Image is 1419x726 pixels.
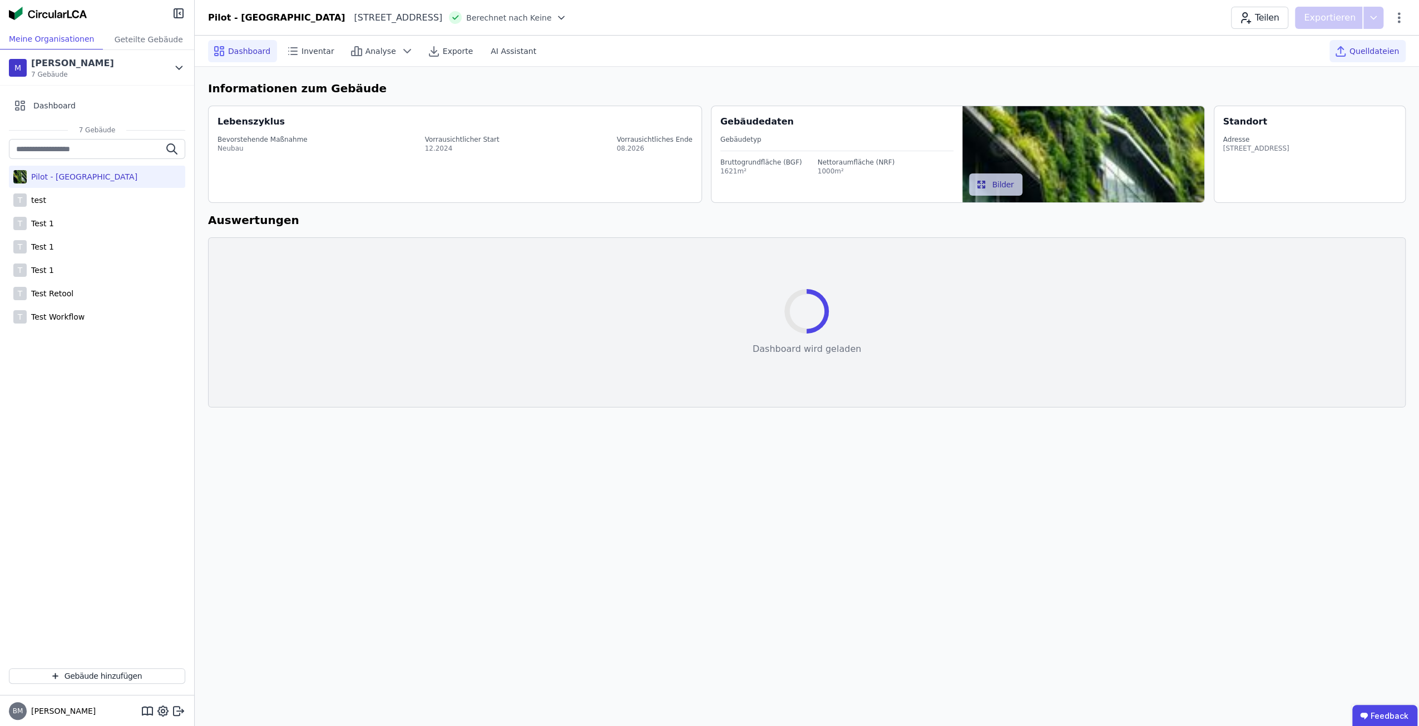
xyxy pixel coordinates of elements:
div: Gebäudedaten [720,115,962,128]
div: [STREET_ADDRESS] [345,11,443,24]
div: Pilot - [GEOGRAPHIC_DATA] [208,11,345,24]
div: T [13,310,27,324]
div: M [9,59,27,77]
div: T [13,217,27,230]
span: [PERSON_NAME] [27,705,96,717]
div: Test 1 [27,265,54,276]
div: Standort [1223,115,1267,128]
div: test [27,195,46,206]
div: Bevorstehende Maßnahme [217,135,308,144]
div: Dashboard wird geladen [753,342,861,356]
div: [STREET_ADDRESS] [1223,144,1289,153]
img: Concular [9,7,87,20]
div: Bruttogrundfläche (BGF) [720,158,802,167]
div: Test Retool [27,288,73,299]
div: Nettoraumfläche (NRF) [818,158,895,167]
h6: Informationen zum Gebäude [208,80,1406,97]
div: Adresse [1223,135,1289,144]
div: 12.2024 [425,144,500,153]
span: BM [13,708,23,714]
span: Dashboard [228,46,270,57]
div: T [13,240,27,253]
h6: Auswertungen [208,212,1406,228]
div: Gebäudetyp [720,135,953,144]
div: T [13,193,27,207]
div: 1621m² [720,167,802,176]
button: Bilder [969,173,1023,196]
span: AI Assistant [491,46,536,57]
span: Exporte [443,46,473,57]
div: Test Workflow [27,311,85,322]
span: 7 Gebäude [68,126,127,135]
div: Test 1 [27,218,54,229]
span: Dashboard [33,100,76,111]
div: Lebenszyklus [217,115,285,128]
div: Test 1 [27,241,54,252]
div: Vorrausichtliches Ende [616,135,692,144]
span: Inventar [301,46,334,57]
p: Exportieren [1304,11,1358,24]
button: Teilen [1231,7,1288,29]
div: Pilot - [GEOGRAPHIC_DATA] [27,171,137,182]
div: Vorrausichtlicher Start [425,135,500,144]
img: Pilot - Green Building [13,168,27,186]
button: Gebäude hinzufügen [9,668,185,684]
div: [PERSON_NAME] [31,57,114,70]
div: T [13,287,27,300]
div: Geteilte Gebäude [103,29,194,49]
span: Berechnet nach Keine [466,12,551,23]
div: 1000m² [818,167,895,176]
div: 08.2026 [616,144,692,153]
span: Quelldateien [1349,46,1399,57]
div: T [13,263,27,277]
span: 7 Gebäude [31,70,114,79]
div: Neubau [217,144,308,153]
span: Analyse [365,46,396,57]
